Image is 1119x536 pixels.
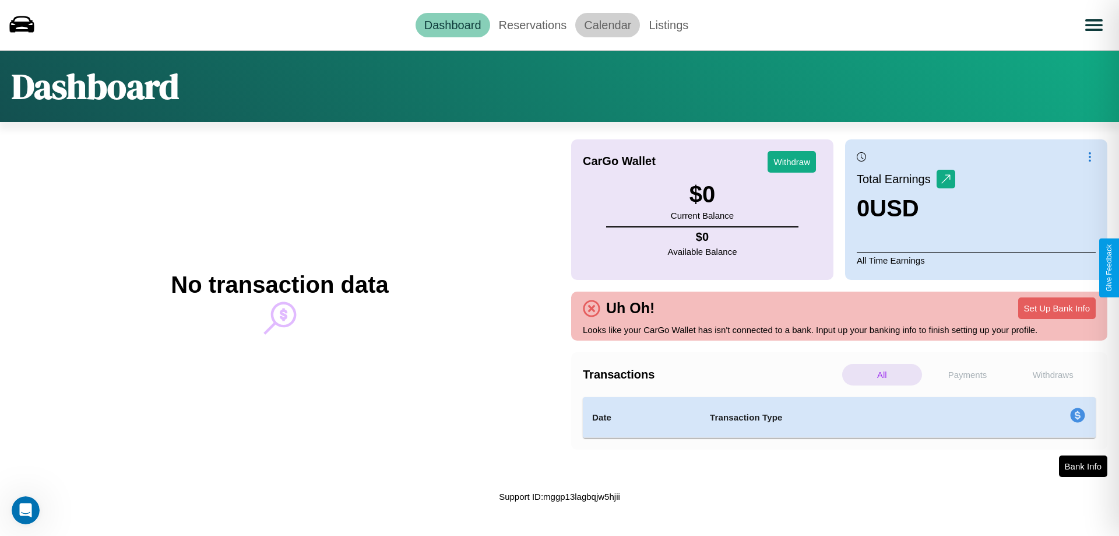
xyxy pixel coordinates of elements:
p: Withdraws [1013,364,1093,386]
a: Reservations [490,13,576,37]
p: All [842,364,922,386]
p: Available Balance [668,244,737,260]
p: Total Earnings [857,169,937,190]
p: All Time Earnings [857,252,1096,268]
h4: Transactions [583,368,839,381]
button: Set Up Bank Info [1018,297,1096,319]
p: Current Balance [671,208,734,223]
table: simple table [583,397,1096,438]
h4: Date [592,411,691,425]
p: Looks like your CarGo Wallet has isn't connected to a bank. Input up your banking info to finish ... [583,322,1096,338]
button: Withdraw [768,151,816,173]
h4: Transaction Type [710,411,974,425]
a: Dashboard [416,13,490,37]
p: Support ID: mggp13lagbqjw5hjii [499,489,620,505]
h4: $ 0 [668,230,737,244]
div: Give Feedback [1105,244,1113,292]
h3: 0 USD [857,195,955,222]
a: Calendar [575,13,640,37]
button: Open menu [1078,9,1110,41]
h1: Dashboard [12,62,179,110]
h2: No transaction data [171,272,388,298]
a: Listings [640,13,697,37]
p: Payments [928,364,1008,386]
h4: CarGo Wallet [583,155,656,168]
iframe: Intercom live chat [12,496,40,524]
h4: Uh Oh! [600,300,660,317]
button: Bank Info [1059,456,1107,477]
h3: $ 0 [671,181,734,208]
